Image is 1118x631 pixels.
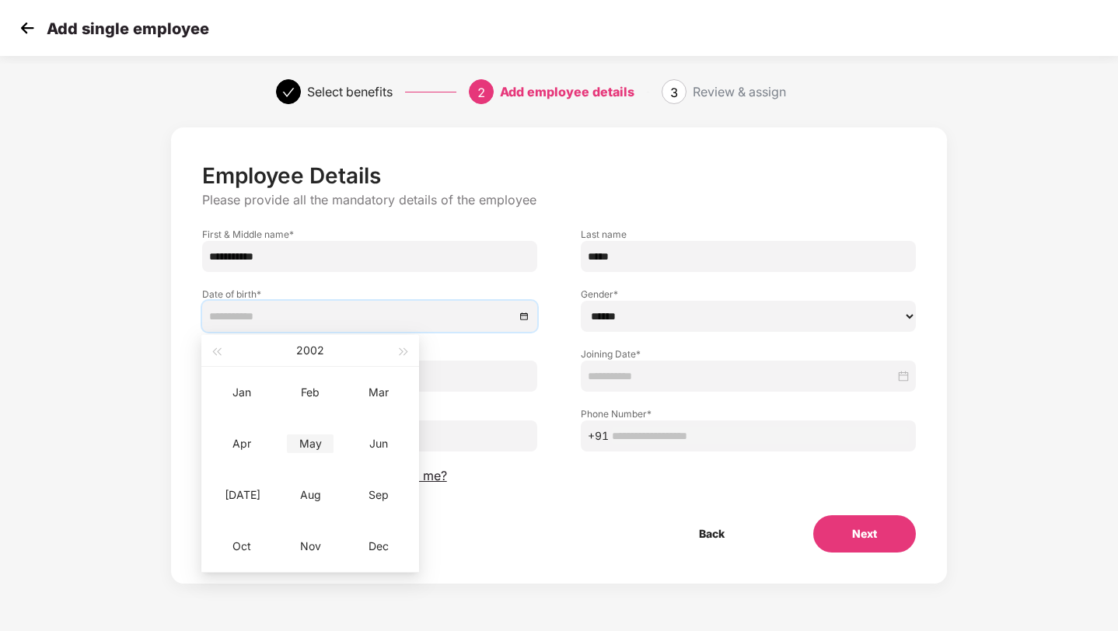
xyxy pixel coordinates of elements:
td: 2002-02 [276,367,344,418]
td: 2002-08 [276,469,344,521]
td: 2002-05 [276,418,344,469]
td: 2002-06 [344,418,413,469]
p: Please provide all the mandatory details of the employee [202,192,917,208]
div: Mar [355,383,402,402]
div: Oct [218,537,265,556]
span: 2 [477,85,485,100]
div: Jun [355,434,402,453]
td: 2002-10 [208,521,276,572]
div: Feb [287,383,334,402]
button: Back [660,515,763,553]
div: Select benefits [307,79,393,104]
div: Dec [355,537,402,556]
img: svg+xml;base64,PHN2ZyB4bWxucz0iaHR0cDovL3d3dy53My5vcmcvMjAwMC9zdmciIHdpZHRoPSIzMCIgaGVpZ2h0PSIzMC... [16,16,39,40]
div: Review & assign [693,79,786,104]
label: Joining Date [581,347,916,361]
label: Phone Number [581,407,916,420]
p: Employee Details [202,162,917,189]
label: Date of birth [202,288,537,301]
div: Jan [218,383,265,402]
label: First & Middle name [202,228,537,241]
td: 2002-11 [276,521,344,572]
label: Last name [581,228,916,241]
p: Add single employee [47,19,209,38]
button: Next [813,515,916,553]
div: May [287,434,334,453]
div: Aug [287,486,334,504]
div: Apr [218,434,265,453]
td: 2002-09 [344,469,413,521]
div: [DATE] [218,486,265,504]
span: +91 [588,427,609,444]
label: Gender [581,288,916,301]
td: 2002-12 [344,521,413,572]
span: 3 [670,85,678,100]
div: Add employee details [500,79,634,104]
td: 2002-04 [208,418,276,469]
button: 2002 [296,335,324,366]
td: 2002-03 [344,367,413,418]
div: Sep [355,486,402,504]
span: check [282,86,295,99]
td: 2002-07 [208,469,276,521]
div: Nov [287,537,334,556]
td: 2002-01 [208,367,276,418]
